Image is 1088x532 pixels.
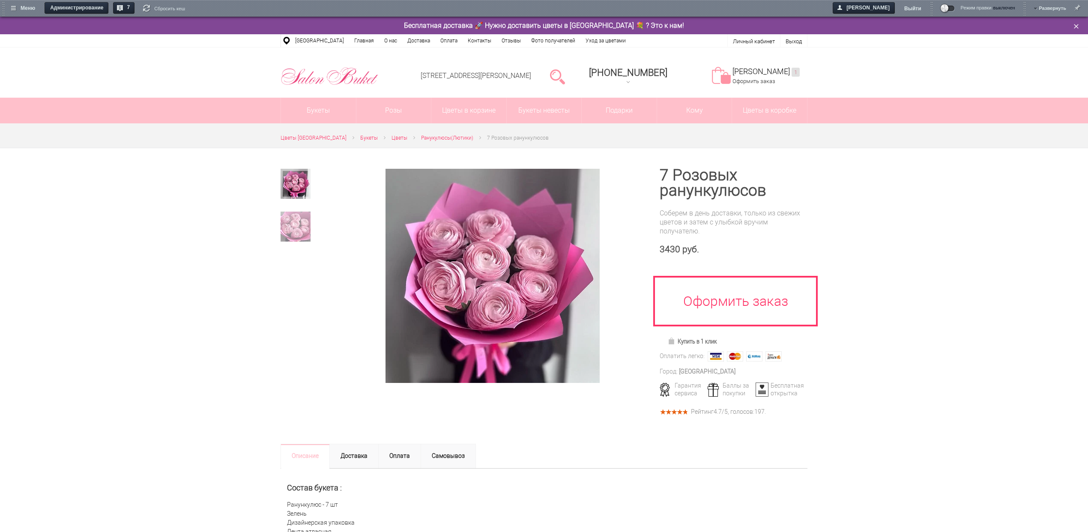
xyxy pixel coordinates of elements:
[360,134,378,143] a: Букеты
[660,167,807,198] h1: 7 Розовых ранункулюсов
[526,34,580,47] a: Фото получателей
[732,67,800,77] a: [PERSON_NAME]1
[653,276,818,326] a: Оформить заказ
[287,484,801,492] h2: Состав букета :
[792,68,800,77] ins: 1
[727,351,743,362] img: MasterCard
[143,5,185,13] a: Сбросить кеш
[589,67,667,78] span: [PHONE_NUMBER]
[708,351,724,362] img: Visa
[124,2,135,15] span: 7
[154,5,185,12] span: Сбросить кеш
[691,409,766,414] div: Рейтинг /5, голосов: .
[402,34,435,47] a: Доставка
[463,34,496,47] a: Контакты
[281,98,356,123] a: Букеты
[1039,2,1066,14] a: Развернуть
[356,98,431,123] a: Розы
[664,335,721,347] a: Купить в 1 клик
[657,98,732,123] span: Кому
[732,98,807,123] a: Цветы в коробке
[993,6,1015,10] span: выключен
[281,444,330,469] a: Описание
[487,135,549,141] span: 7 Розовых ранункулюсов
[660,367,678,376] div: Город:
[941,5,1015,15] a: Режим правкивыключен
[584,64,673,89] a: [PHONE_NUMBER]
[714,408,722,415] span: 4.7
[392,134,407,143] a: Цветы
[657,382,706,397] div: Гарантия сервиса
[435,34,463,47] a: Оплата
[378,444,421,469] a: Оплата
[660,209,807,236] div: Соберем в день доставки, только из свежих цветов и затем с улыбкой вручим получателю.
[660,352,705,361] div: Оплатить легко:
[8,3,41,15] span: Меню
[705,382,754,397] div: Баллы за покупки
[7,2,41,15] a: Меню
[421,444,476,469] a: Самовывоз
[660,244,807,255] div: 3430 руб.
[360,135,378,141] span: Букеты
[281,134,347,143] a: Цветы [GEOGRAPHIC_DATA]
[421,72,531,80] a: [STREET_ADDRESS][PERSON_NAME]
[290,34,349,47] a: [GEOGRAPHIC_DATA]
[349,34,379,47] a: Главная
[753,382,802,397] div: Бесплатная открытка
[679,367,735,376] div: [GEOGRAPHIC_DATA]
[281,65,379,87] img: Цветы Нижний Новгород
[765,351,782,362] img: Яндекс Деньги
[346,169,639,383] a: Увеличить
[507,98,582,123] a: Букеты невесты
[496,34,526,47] a: Отзывы
[386,169,600,383] img: 7 Розовых ранункулюсов
[834,2,895,14] span: [PERSON_NAME]
[392,135,407,141] span: Цветы
[421,135,473,141] span: Ранукулюсы(Лютики)
[274,21,814,30] div: Бесплатная доставка 🚀 Нужно доставить цветы в [GEOGRAPHIC_DATA] 💐 ? Это к нам!
[746,351,762,362] img: Webmoney
[904,2,921,15] a: Выйти
[582,98,657,123] a: Подарки
[431,98,506,123] a: Цветы в корзине
[786,38,802,45] a: Выход
[833,2,895,15] a: [PERSON_NAME]
[733,38,775,45] a: Личный кабинет
[754,408,765,415] span: 197
[961,5,992,15] span: Режим правки
[668,338,678,344] img: Купить в 1 клик
[379,34,402,47] a: О нас
[329,444,379,469] a: Доставка
[45,2,109,15] a: Администрирование
[732,78,775,84] a: Оформить заказ
[421,134,473,143] a: Ранукулюсы(Лютики)
[580,34,631,47] a: Уход за цветами
[46,2,109,15] span: Администрирование
[1039,2,1066,10] span: Развернуть
[113,2,135,15] a: 7
[281,135,347,141] span: Цветы [GEOGRAPHIC_DATA]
